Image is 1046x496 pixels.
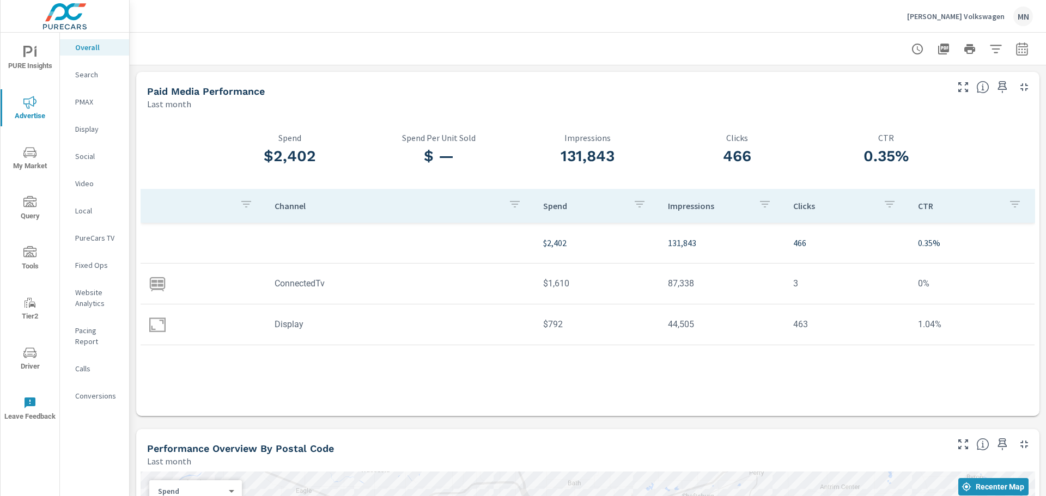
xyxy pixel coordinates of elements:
[60,257,129,273] div: Fixed Ops
[4,46,56,72] span: PURE Insights
[1011,38,1033,60] button: Select Date Range
[60,121,129,137] div: Display
[75,232,120,243] p: PureCars TV
[909,310,1035,338] td: 1.04%
[4,96,56,123] span: Advertise
[918,236,1026,249] p: 0.35%
[1013,7,1033,26] div: MN
[784,310,910,338] td: 463
[534,270,660,297] td: $1,610
[75,151,120,162] p: Social
[543,236,651,249] p: $2,402
[60,203,129,219] div: Local
[4,296,56,323] span: Tier2
[959,38,981,60] button: Print Report
[60,360,129,377] div: Calls
[60,94,129,110] div: PMAX
[954,78,972,96] button: Make Fullscreen
[793,200,875,211] p: Clicks
[75,325,120,347] p: Pacing Report
[60,230,129,246] div: PureCars TV
[668,236,776,249] p: 131,843
[784,270,910,297] td: 3
[75,205,120,216] p: Local
[918,200,1000,211] p: CTR
[147,85,265,97] h5: Paid Media Performance
[75,260,120,271] p: Fixed Ops
[4,396,56,423] span: Leave Feedback
[1,33,59,433] div: nav menu
[147,443,334,454] h5: Performance Overview By Postal Code
[4,146,56,173] span: My Market
[364,133,514,143] p: Spend Per Unit Sold
[513,147,662,166] h3: 131,843
[933,38,954,60] button: "Export Report to PDF"
[158,486,224,496] p: Spend
[659,270,784,297] td: 87,338
[994,436,1011,453] span: Save this to your personalized report
[60,148,129,164] div: Social
[364,147,514,166] h3: $ —
[75,178,120,189] p: Video
[4,246,56,273] span: Tools
[659,310,784,338] td: 44,505
[976,438,989,451] span: Understand performance data by postal code. Individual postal codes can be selected and expanded ...
[513,133,662,143] p: Impressions
[275,200,500,211] p: Channel
[149,275,166,292] img: icon-connectedtv.svg
[662,147,812,166] h3: 466
[60,322,129,350] div: Pacing Report
[60,66,129,83] div: Search
[907,11,1005,21] p: [PERSON_NAME] Volkswagen
[1015,78,1033,96] button: Minimize Widget
[60,284,129,311] div: Website Analytics
[909,270,1035,297] td: 0%
[215,147,364,166] h3: $2,402
[149,316,166,333] img: icon-display.svg
[954,436,972,453] button: Make Fullscreen
[215,133,364,143] p: Spend
[976,81,989,94] span: Understand performance metrics over the selected time range.
[75,69,120,80] p: Search
[147,97,191,111] p: Last month
[75,96,120,107] p: PMAX
[985,38,1007,60] button: Apply Filters
[668,200,750,211] p: Impressions
[543,200,625,211] p: Spend
[60,175,129,192] div: Video
[963,482,1024,492] span: Recenter Map
[60,388,129,404] div: Conversions
[75,287,120,309] p: Website Analytics
[4,346,56,373] span: Driver
[75,42,120,53] p: Overall
[662,133,812,143] p: Clicks
[60,39,129,56] div: Overall
[75,390,120,401] p: Conversions
[75,124,120,134] p: Display
[994,78,1011,96] span: Save this to your personalized report
[147,455,191,468] p: Last month
[812,147,961,166] h3: 0.35%
[266,270,534,297] td: ConnectedTv
[793,236,901,249] p: 466
[1015,436,1033,453] button: Minimize Widget
[958,478,1029,495] button: Recenter Map
[812,133,961,143] p: CTR
[266,310,534,338] td: Display
[75,363,120,374] p: Calls
[4,196,56,223] span: Query
[534,310,660,338] td: $792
